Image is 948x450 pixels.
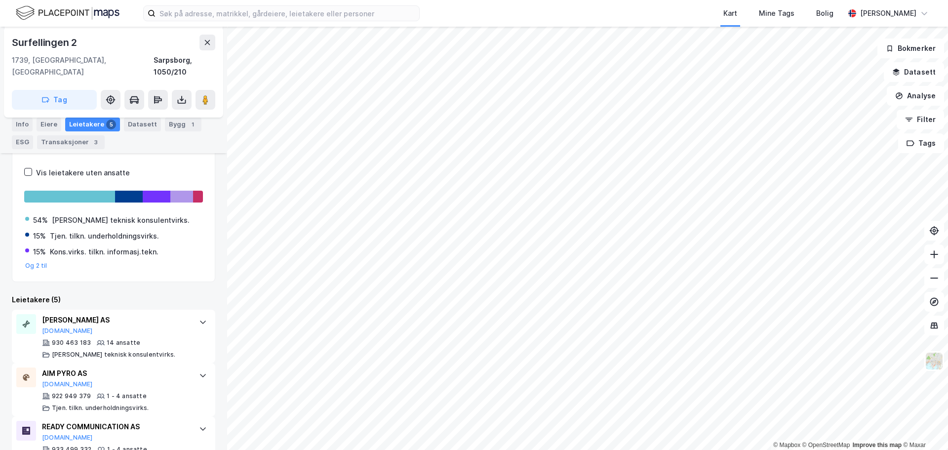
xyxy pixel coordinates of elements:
a: Improve this map [853,442,902,449]
div: 1 - 4 ansatte [107,392,147,400]
div: [PERSON_NAME] [860,7,916,19]
div: Sarpsborg, 1050/210 [154,54,215,78]
div: Tjen. tilkn. underholdningsvirks. [52,404,149,412]
button: Bokmerker [877,39,944,58]
div: Eiere [37,118,61,131]
button: Datasett [884,62,944,82]
div: Mine Tags [759,7,794,19]
div: Datasett [124,118,161,131]
a: Mapbox [773,442,800,449]
div: AIM PYRO AS [42,368,189,379]
div: Surfellingen 2 [12,35,79,50]
div: [PERSON_NAME] teknisk konsulentvirks. [52,214,190,226]
button: Filter [897,110,944,129]
button: [DOMAIN_NAME] [42,380,93,388]
div: 54% [33,214,48,226]
div: [PERSON_NAME] teknisk konsulentvirks. [52,351,175,359]
div: 15% [33,246,46,258]
div: Bygg [165,118,201,131]
div: Leietakere [65,118,120,131]
div: 1 [188,120,197,129]
a: OpenStreetMap [802,442,850,449]
div: 14 ansatte [107,339,140,347]
button: Tags [898,133,944,153]
div: Vis leietakere uten ansatte [36,167,130,179]
button: [DOMAIN_NAME] [42,434,93,442]
div: ESG [12,135,33,149]
div: Transaksjoner [37,135,105,149]
button: Tag [12,90,97,110]
div: Tjen. tilkn. underholdningsvirks. [50,230,159,242]
input: Søk på adresse, matrikkel, gårdeiere, leietakere eller personer [156,6,419,21]
button: Analyse [887,86,944,106]
div: READY COMMUNICATION AS [42,421,189,433]
iframe: Chat Widget [899,403,948,450]
div: Bolig [816,7,833,19]
img: logo.f888ab2527a4732fd821a326f86c7f29.svg [16,4,119,22]
div: 15% [33,230,46,242]
div: Kons.virks. tilkn. informasj.tekn. [50,246,158,258]
button: [DOMAIN_NAME] [42,327,93,335]
div: Leietakere (5) [12,294,215,306]
div: 922 949 379 [52,392,91,400]
div: Info [12,118,33,131]
img: Z [925,352,944,370]
div: 5 [106,120,116,129]
div: [PERSON_NAME] AS [42,314,189,326]
div: 3 [91,137,101,147]
div: 1739, [GEOGRAPHIC_DATA], [GEOGRAPHIC_DATA] [12,54,154,78]
button: Og 2 til [25,262,47,270]
div: 930 463 183 [52,339,91,347]
div: Kart [723,7,737,19]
